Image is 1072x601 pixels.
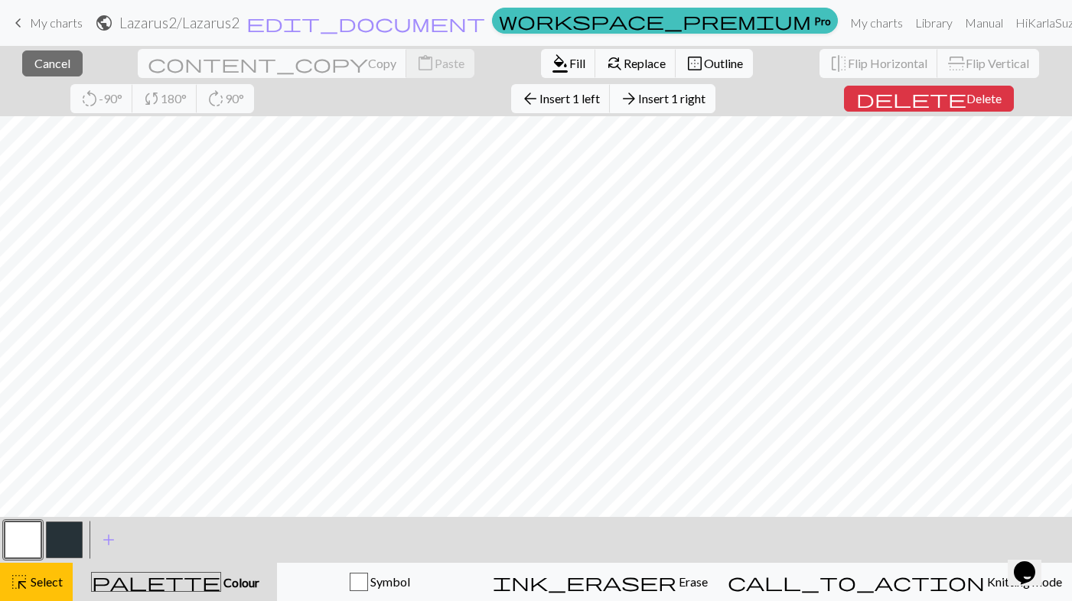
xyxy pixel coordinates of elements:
[844,8,909,38] a: My charts
[704,56,743,70] span: Outline
[138,49,407,78] button: Copy
[99,91,122,106] span: -90°
[569,56,585,70] span: Fill
[28,574,63,589] span: Select
[368,56,396,70] span: Copy
[119,14,239,31] h2: Lazarus2 / Lazarus2
[844,86,1014,112] button: Delete
[30,15,83,30] span: My charts
[246,12,485,34] span: edit_document
[10,571,28,593] span: highlight_alt
[221,575,259,590] span: Colour
[99,529,118,551] span: add
[676,574,708,589] span: Erase
[937,49,1039,78] button: Flip Vertical
[9,10,83,36] a: My charts
[676,49,753,78] button: Outline
[34,56,70,70] span: Cancel
[985,574,1062,589] span: Knitting mode
[207,88,225,109] span: rotate_right
[848,56,927,70] span: Flip Horizontal
[620,88,638,109] span: arrow_forward
[483,563,718,601] button: Erase
[9,12,28,34] span: keyboard_arrow_left
[161,91,187,106] span: 180°
[610,84,715,113] button: Insert 1 right
[539,91,600,106] span: Insert 1 left
[638,91,705,106] span: Insert 1 right
[148,53,368,74] span: content_copy
[551,53,569,74] span: format_color_fill
[197,84,254,113] button: 90°
[95,12,113,34] span: public
[142,88,161,109] span: sync
[946,54,967,73] span: flip
[92,571,220,593] span: palette
[80,88,99,109] span: rotate_left
[728,571,985,593] span: call_to_action
[511,84,611,113] button: Insert 1 left
[22,50,83,76] button: Cancel
[499,10,811,31] span: workspace_premium
[277,563,483,601] button: Symbol
[605,53,624,74] span: find_replace
[132,84,197,113] button: 180°
[829,53,848,74] span: flip
[368,574,410,589] span: Symbol
[225,91,244,106] span: 90°
[718,563,1072,601] button: Knitting mode
[595,49,676,78] button: Replace
[70,84,133,113] button: -90°
[624,56,666,70] span: Replace
[521,88,539,109] span: arrow_back
[966,91,1002,106] span: Delete
[856,88,966,109] span: delete
[541,49,596,78] button: Fill
[686,53,704,74] span: border_outer
[492,8,838,34] a: Pro
[73,563,277,601] button: Colour
[819,49,938,78] button: Flip Horizontal
[493,571,676,593] span: ink_eraser
[966,56,1029,70] span: Flip Vertical
[1008,540,1057,586] iframe: chat widget
[959,8,1009,38] a: Manual
[909,8,959,38] a: Library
